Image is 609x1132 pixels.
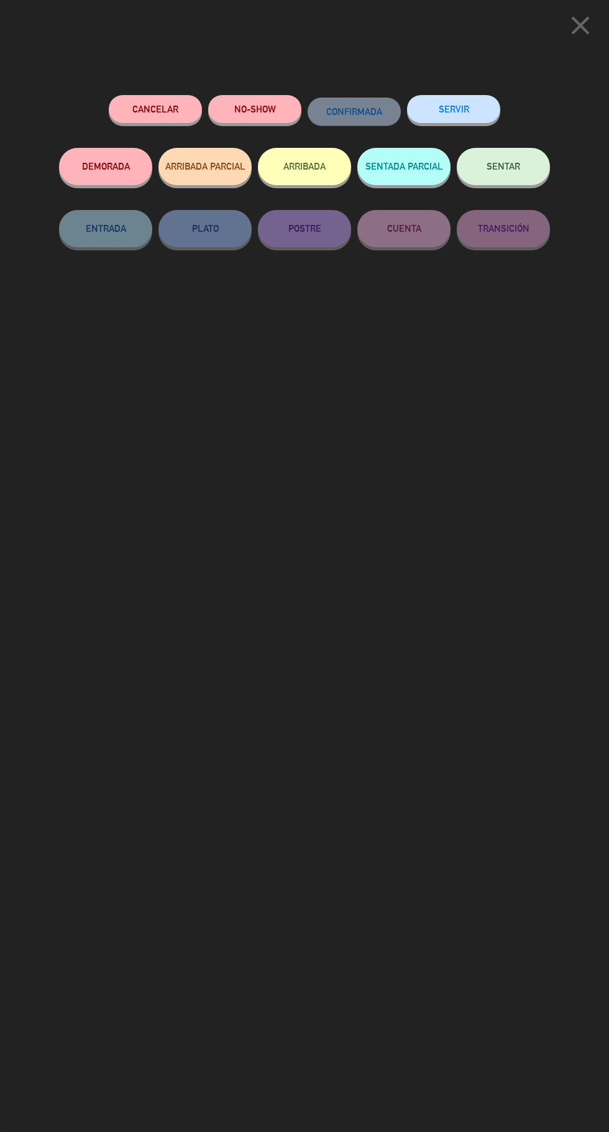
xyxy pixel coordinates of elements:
button: ARRIBADA [258,148,351,185]
button: close [561,9,600,46]
button: CONFIRMADA [308,98,401,126]
span: ARRIBADA PARCIAL [165,161,245,171]
span: CONFIRMADA [326,106,382,117]
button: NO-SHOW [208,95,301,123]
button: POSTRE [258,210,351,247]
button: ARRIBADA PARCIAL [158,148,252,185]
button: SENTAR [457,148,550,185]
i: close [565,10,596,41]
button: DEMORADA [59,148,152,185]
button: ENTRADA [59,210,152,247]
button: SERVIR [407,95,500,123]
button: TRANSICIÓN [457,210,550,247]
button: CUENTA [357,210,451,247]
span: SENTAR [487,161,520,171]
button: SENTADA PARCIAL [357,148,451,185]
button: Cancelar [109,95,202,123]
button: PLATO [158,210,252,247]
